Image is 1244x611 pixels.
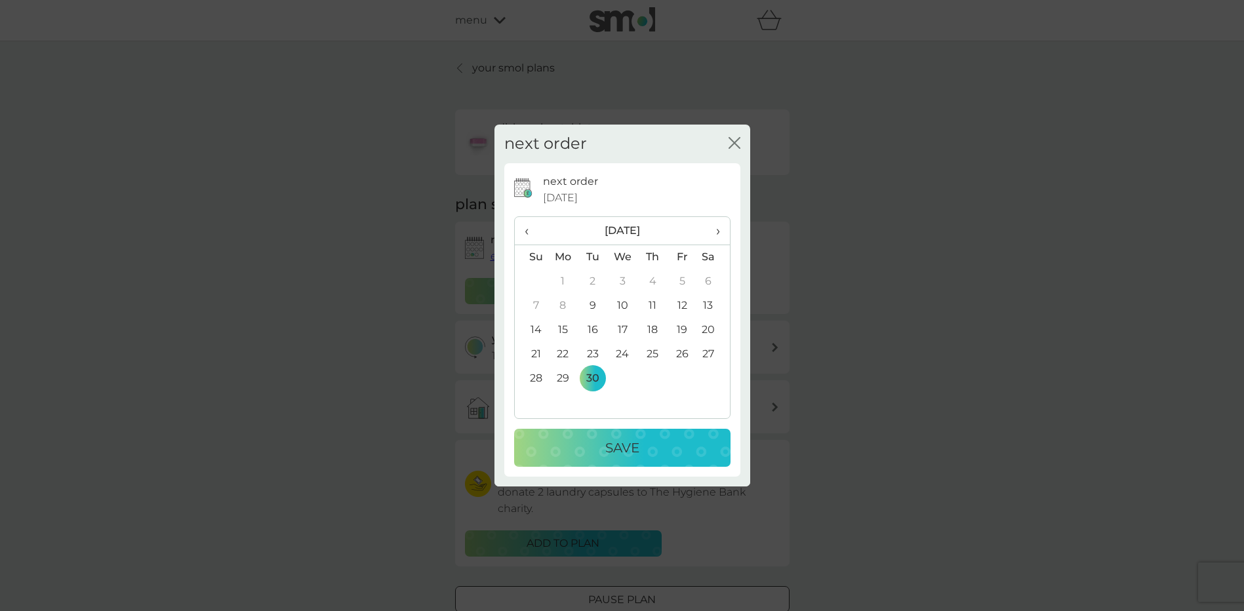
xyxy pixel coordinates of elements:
td: 24 [607,342,637,366]
p: Save [605,437,639,458]
th: Fr [668,245,697,269]
button: close [729,137,740,151]
td: 10 [607,294,637,318]
p: next order [543,173,598,190]
td: 2 [578,269,607,294]
button: Save [514,429,731,467]
th: Th [637,245,667,269]
td: 12 [668,294,697,318]
td: 6 [696,269,729,294]
h2: next order [504,134,587,153]
td: 28 [515,366,548,391]
td: 26 [668,342,697,366]
td: 5 [668,269,697,294]
td: 27 [696,342,729,366]
td: 3 [607,269,637,294]
td: 30 [578,366,607,391]
th: Mo [548,245,578,269]
td: 21 [515,342,548,366]
td: 29 [548,366,578,391]
td: 16 [578,318,607,342]
td: 22 [548,342,578,366]
td: 8 [548,294,578,318]
td: 17 [607,318,637,342]
span: ‹ [525,217,538,245]
td: 7 [515,294,548,318]
th: We [607,245,637,269]
td: 25 [637,342,667,366]
td: 1 [548,269,578,294]
td: 20 [696,318,729,342]
td: 11 [637,294,667,318]
td: 23 [578,342,607,366]
td: 13 [696,294,729,318]
td: 14 [515,318,548,342]
th: Sa [696,245,729,269]
span: › [706,217,719,245]
td: 18 [637,318,667,342]
td: 9 [578,294,607,318]
span: [DATE] [543,189,578,207]
th: Tu [578,245,607,269]
th: [DATE] [548,217,697,245]
td: 15 [548,318,578,342]
td: 19 [668,318,697,342]
td: 4 [637,269,667,294]
th: Su [515,245,548,269]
